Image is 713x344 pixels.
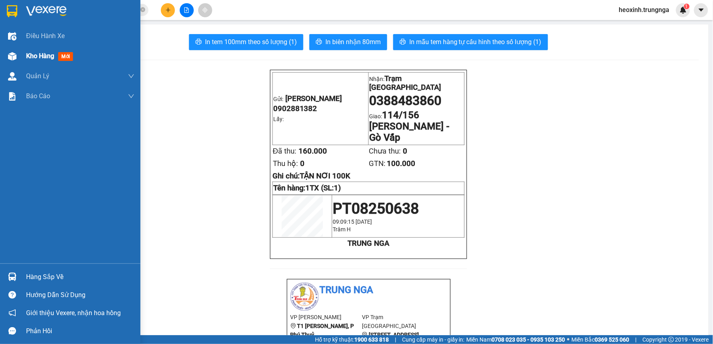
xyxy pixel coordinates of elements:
[26,52,54,60] span: Kho hàng
[8,327,16,335] span: message
[4,44,53,68] b: T1 [PERSON_NAME], P Phú Thuỷ
[8,52,16,61] img: warehouse-icon
[684,4,690,9] sup: 1
[8,72,16,81] img: warehouse-icon
[202,7,208,13] span: aim
[668,337,674,342] span: copyright
[58,52,73,61] span: mới
[290,323,354,338] b: T1 [PERSON_NAME], P Phú Thuỷ
[285,94,342,103] span: [PERSON_NAME]
[272,172,351,180] span: Ghi chú:
[8,273,16,281] img: warehouse-icon
[369,109,449,143] span: 114/156 [PERSON_NAME] - Gò Vấp
[300,159,305,168] span: 0
[694,3,708,17] button: caret-down
[140,6,145,14] span: close-circle
[180,3,194,17] button: file-add
[195,38,202,46] span: printer
[387,159,415,168] span: 100.000
[8,32,16,40] img: warehouse-icon
[680,6,687,14] img: icon-new-feature
[362,332,368,338] span: environment
[595,336,630,343] strong: 0369 525 060
[128,73,134,79] span: down
[290,283,319,311] img: logo.jpg
[299,147,327,156] span: 160.000
[369,74,441,92] span: Trạm [GEOGRAPHIC_DATA]
[567,338,570,341] span: ⚪️
[189,34,303,50] button: printerIn tem 100mm theo số lượng (1)
[362,313,434,330] li: VP Trạm [GEOGRAPHIC_DATA]
[395,335,396,344] span: |
[8,309,16,317] span: notification
[128,93,134,99] span: down
[400,38,406,46] span: printer
[273,94,368,103] p: Gửi:
[347,239,389,248] strong: TRUNG NGA
[409,37,542,47] span: In mẫu tem hàng tự cấu hình theo số lượng (1)
[698,6,705,14] span: caret-down
[333,219,372,225] span: 09:09:15 [DATE]
[4,34,55,43] li: VP [PERSON_NAME]
[26,325,134,337] div: Phản hồi
[613,5,676,15] span: heoxinh.trungnga
[8,291,16,299] span: question-circle
[309,34,387,50] button: printerIn biên nhận 80mm
[26,31,65,41] span: Điều hành xe
[4,4,32,32] img: logo.jpg
[636,335,637,344] span: |
[467,335,565,344] span: Miền Nam
[300,172,351,180] span: TẬN NƠI 100K
[26,308,121,318] span: Giới thiệu Vexere, nhận hoa hồng
[8,92,16,101] img: solution-icon
[316,38,322,46] span: printer
[290,283,447,298] li: Trung Nga
[140,7,145,12] span: close-circle
[161,3,175,17] button: plus
[369,93,441,108] span: 0388483860
[572,335,630,344] span: Miền Bắc
[165,7,171,13] span: plus
[205,37,297,47] span: In tem 100mm theo số lượng (1)
[334,184,341,192] span: 1)
[273,104,317,113] span: 0902881382
[354,336,389,343] strong: 1900 633 818
[393,34,548,50] button: printerIn mẫu tem hàng tự cấu hình theo số lượng (1)
[685,4,688,9] span: 1
[290,323,296,329] span: environment
[198,3,212,17] button: aim
[4,45,10,50] span: environment
[369,113,449,142] span: Giao:
[306,184,341,192] span: 1TX (SL:
[403,147,407,156] span: 0
[492,336,565,343] strong: 0708 023 035 - 0935 103 250
[26,289,134,301] div: Hướng dẫn sử dụng
[290,313,362,322] li: VP [PERSON_NAME]
[55,34,107,61] li: VP Trạm [GEOGRAPHIC_DATA]
[402,335,465,344] span: Cung cấp máy in - giấy in:
[273,159,298,168] span: Thu hộ:
[333,200,419,217] span: PT08250638
[369,147,401,156] span: Chưa thu:
[333,226,351,233] span: Trâm H
[273,147,297,156] span: Đã thu:
[7,5,17,17] img: logo-vxr
[369,159,386,168] span: GTN:
[26,271,134,283] div: Hàng sắp về
[273,184,341,192] strong: Tên hàng:
[273,116,284,122] span: Lấy:
[315,335,389,344] span: Hỗ trợ kỹ thuật:
[369,74,464,92] p: Nhận:
[4,4,116,19] li: Trung Nga
[325,37,381,47] span: In biên nhận 80mm
[26,71,49,81] span: Quản Lý
[184,7,189,13] span: file-add
[26,91,50,101] span: Báo cáo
